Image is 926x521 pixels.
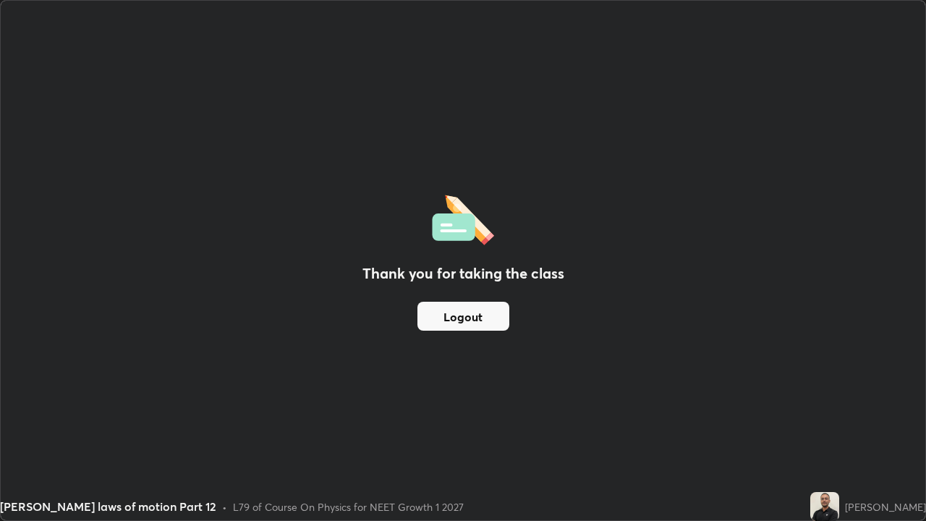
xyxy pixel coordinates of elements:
button: Logout [417,302,509,331]
img: 8c1fde6419384cb7889f551dfce9ab8f.jpg [810,492,839,521]
div: L79 of Course On Physics for NEET Growth 1 2027 [233,499,464,514]
div: • [222,499,227,514]
div: [PERSON_NAME] [845,499,926,514]
img: offlineFeedback.1438e8b3.svg [432,190,494,245]
h2: Thank you for taking the class [362,263,564,284]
